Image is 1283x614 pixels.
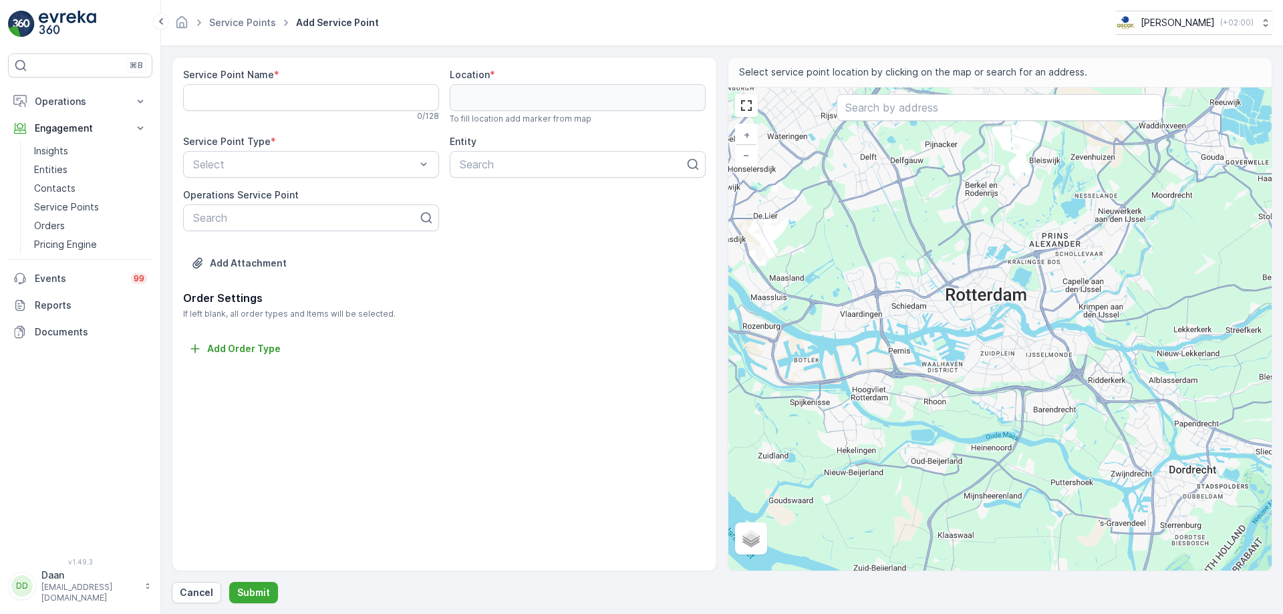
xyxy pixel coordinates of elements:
p: Pricing Engine [34,238,97,251]
a: Zoom Out [736,145,756,165]
p: 0 / 128 [417,111,439,122]
p: Search [460,156,685,172]
p: Order Settings [183,290,706,306]
p: Events [35,272,123,285]
p: Cancel [180,586,213,599]
button: Engagement [8,115,152,142]
p: [PERSON_NAME] [1141,16,1215,29]
p: Add Attachment [210,257,287,270]
input: Search by address [837,94,1163,121]
button: Upload File [183,253,295,274]
button: DDDaan[EMAIL_ADDRESS][DOMAIN_NAME] [8,569,152,603]
button: Submit [229,582,278,603]
a: Insights [29,142,152,160]
button: Cancel [172,582,221,603]
p: [EMAIL_ADDRESS][DOMAIN_NAME] [41,582,138,603]
span: If left blank, all order types and Items will be selected. [183,309,706,319]
span: Add Service Point [293,16,382,29]
p: ( +02:00 ) [1220,17,1254,28]
span: To fill location add marker from map [450,114,591,124]
img: Google [732,553,776,571]
span: v 1.49.3 [8,558,152,566]
a: Pricing Engine [29,235,152,254]
button: Add Order Type [183,341,286,357]
p: Insights [34,144,68,158]
img: logo [8,11,35,37]
p: Orders [34,219,65,233]
label: Location [450,69,490,80]
span: Select service point location by clicking on the map or search for an address. [739,65,1087,79]
a: Layers [736,524,766,553]
p: ⌘B [130,60,143,71]
a: View Fullscreen [736,96,756,116]
p: Add Order Type [207,342,281,355]
a: Documents [8,319,152,345]
p: Submit [237,586,270,599]
button: [PERSON_NAME](+02:00) [1116,11,1272,35]
p: Daan [41,569,138,582]
label: Operations Service Point [183,189,299,200]
img: basis-logo_rgb2x.png [1116,15,1135,30]
p: Engagement [35,122,126,135]
span: − [743,149,750,160]
a: Service Points [209,17,276,28]
p: Service Points [34,200,99,214]
p: Reports [35,299,147,312]
p: Search [193,210,418,226]
a: Reports [8,292,152,319]
a: Zoom In [736,125,756,145]
p: Documents [35,325,147,339]
a: Service Points [29,198,152,216]
label: Service Point Name [183,69,274,80]
a: Contacts [29,179,152,198]
label: Entity [450,136,476,147]
p: Contacts [34,182,76,195]
p: Operations [35,95,126,108]
img: logo_light-DOdMpM7g.png [39,11,96,37]
p: Select [193,156,416,172]
div: DD [11,575,33,597]
p: 99 [134,273,144,284]
button: Operations [8,88,152,115]
a: Events99 [8,265,152,292]
a: Orders [29,216,152,235]
a: Homepage [174,20,189,31]
label: Service Point Type [183,136,271,147]
p: Entities [34,163,67,176]
a: Entities [29,160,152,179]
a: Open this area in Google Maps (opens a new window) [732,553,776,571]
span: + [744,129,750,140]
